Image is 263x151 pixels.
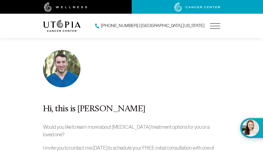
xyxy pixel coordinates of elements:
[101,23,205,29] span: [PHONE_NUMBER] | [GEOGRAPHIC_DATA], [US_STATE]
[95,23,205,29] a: [PHONE_NUMBER] | [GEOGRAPHIC_DATA], [US_STATE]
[210,23,220,29] img: icon-hamburger
[174,2,220,12] img: cancer center
[44,2,87,12] img: wellness
[43,50,80,87] img: photo
[43,20,81,32] img: logo
[43,104,220,115] div: Hi, this is [PERSON_NAME]
[43,123,220,139] p: Would you like to learn more about [MEDICAL_DATA] treatment options for you or a loved one?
